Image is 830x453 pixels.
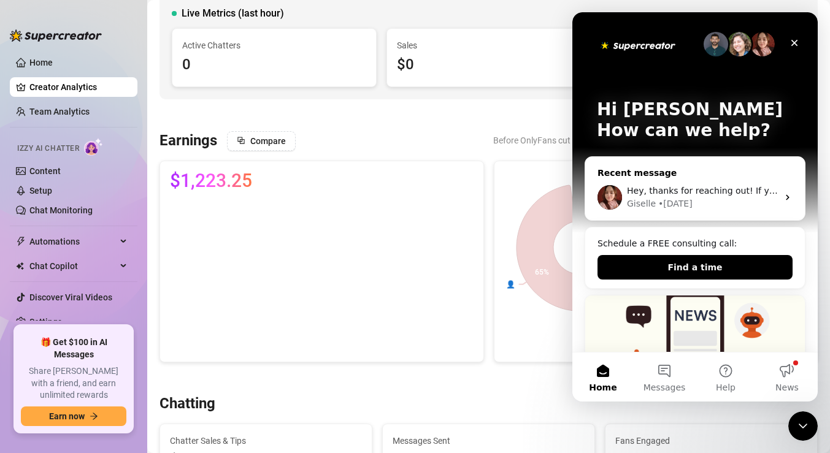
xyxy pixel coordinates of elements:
[227,131,296,151] button: Compare
[493,131,571,150] span: Before OnlyFans cut
[250,136,286,146] span: Compare
[159,131,217,151] h3: Earnings
[29,232,117,251] span: Automations
[237,136,245,145] span: block
[123,340,184,389] button: Help
[397,53,581,77] div: $0
[10,29,102,42] img: logo-BBDzfeDw.svg
[29,205,93,215] a: Chat Monitoring
[49,411,85,421] span: Earn now
[170,171,252,191] span: $1,223.25
[144,371,163,379] span: Help
[29,58,53,67] a: Home
[29,256,117,276] span: Chat Copilot
[29,166,61,176] a: Content
[159,394,215,414] h3: Chatting
[21,337,126,360] span: 🎁 Get $100 in AI Messages
[21,365,126,402] span: Share [PERSON_NAME] with a friend, and earn unlimited rewards
[90,412,98,421] span: arrow-right
[615,434,807,447] span: Fans Engaged
[572,12,818,402] iframe: Intercom live chat
[393,434,585,447] span: Messages Sent
[17,371,44,379] span: Home
[16,237,26,246] span: thunderbolt
[16,262,24,270] img: Chat Copilot
[184,340,245,389] button: News
[29,317,62,327] a: Settings
[170,434,362,447] span: Chatter Sales & Tips
[71,371,113,379] span: Messages
[17,143,79,154] span: Izzy AI Chatter
[182,6,284,21] span: Live Metrics (last hour)
[21,406,126,426] button: Earn nowarrow-right
[397,39,581,52] span: Sales
[29,186,52,196] a: Setup
[12,283,233,451] div: 🚀 New Release: Like & Comment Bumps
[182,39,366,52] span: Active Chatters
[182,53,366,77] div: 0
[788,411,818,441] iframe: Intercom live chat
[61,340,123,389] button: Messages
[29,292,112,302] a: Discover Viral Videos
[29,77,128,97] a: Creator Analytics
[211,20,233,42] div: Close
[84,138,103,156] img: AI Chatter
[203,371,226,379] span: News
[505,280,515,289] text: 👤
[29,107,90,116] a: Team Analytics
[13,283,232,369] img: 🚀 New Release: Like & Comment Bumps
